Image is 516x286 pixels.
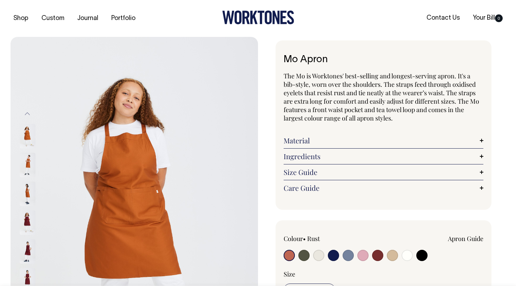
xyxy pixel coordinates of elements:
[284,168,483,176] a: Size Guide
[39,13,67,24] a: Custom
[20,210,35,235] img: burgundy
[20,124,35,148] img: rust
[495,14,503,22] span: 0
[284,152,483,161] a: Ingredients
[448,234,483,243] a: Apron Guide
[307,234,320,243] label: Rust
[11,13,31,24] a: Shop
[284,234,364,243] div: Colour
[284,72,479,122] span: The Mo is Worktones' best-selling and longest-serving apron. It's a bib-style, worn over the shou...
[284,270,483,278] div: Size
[284,136,483,145] a: Material
[284,54,483,65] h1: Mo Apron
[74,13,101,24] a: Journal
[20,239,35,264] img: burgundy
[303,234,306,243] span: •
[284,184,483,192] a: Care Guide
[20,152,35,177] img: rust
[22,106,33,122] button: Previous
[20,181,35,206] img: rust
[424,12,463,24] a: Contact Us
[470,12,505,24] a: Your Bill0
[108,13,138,24] a: Portfolio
